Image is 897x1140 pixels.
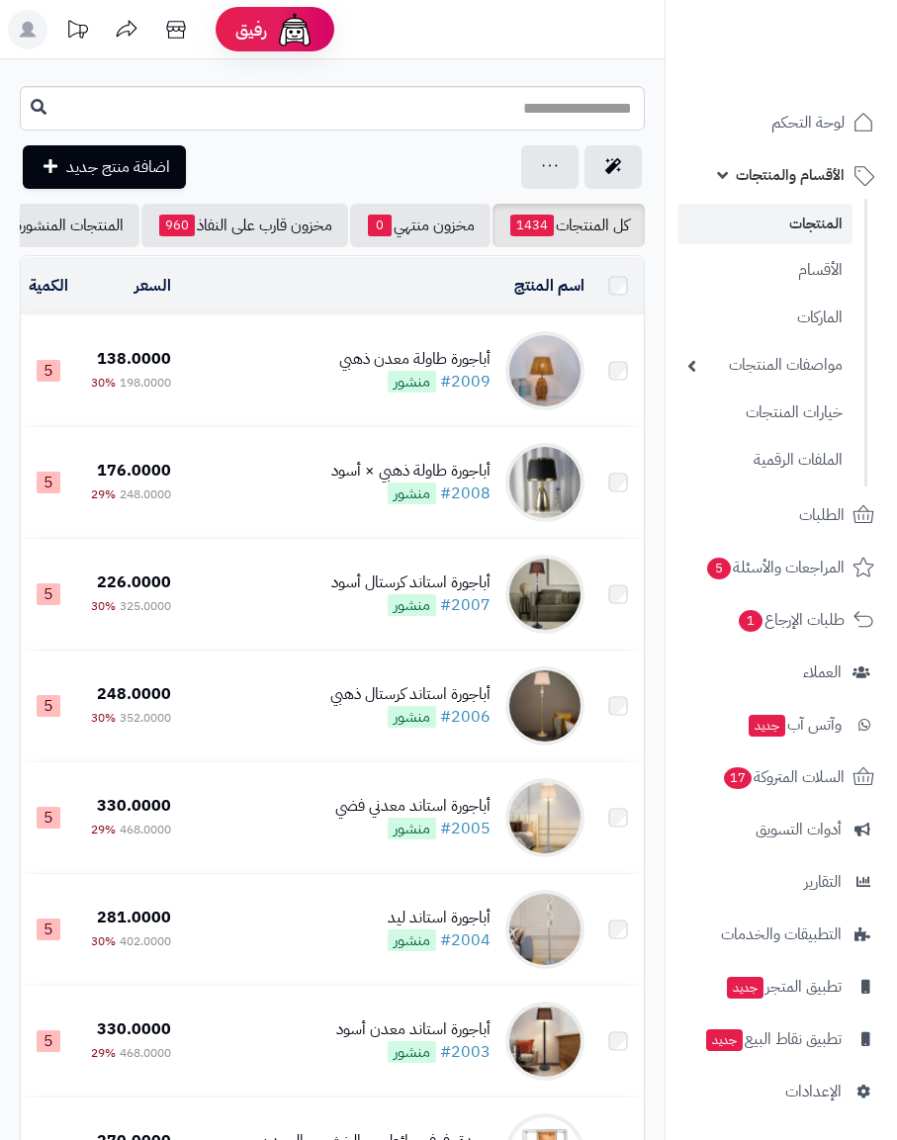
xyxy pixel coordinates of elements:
span: 176.0000 [97,459,171,482]
a: #2009 [440,370,491,394]
a: الماركات [677,297,852,339]
span: 198.0000 [120,374,171,392]
span: لوحة التحكم [771,109,845,136]
span: التطبيقات والخدمات [721,921,842,948]
span: المراجعات والأسئلة [705,554,845,581]
span: جديد [706,1029,743,1051]
a: #2006 [440,705,491,729]
span: اضافة منتج جديد [66,155,170,179]
span: أدوات التسويق [756,816,842,843]
span: 138.0000 [97,347,171,371]
span: 352.0000 [120,709,171,727]
img: أباجورة استاند كرستال ذهبي [505,666,584,745]
a: تطبيق المتجرجديد [677,963,885,1010]
a: الأقسام [677,249,852,292]
a: السعر [135,274,171,298]
a: المراجعات والأسئلة5 [677,544,885,591]
span: 325.0000 [120,597,171,615]
span: 5 [37,807,60,829]
span: 5 [37,472,60,493]
span: 468.0000 [120,1044,171,1062]
a: تحديثات المنصة [52,10,102,54]
span: 5 [37,695,60,717]
div: أباجورة استاند كرستال ذهبي [330,683,491,706]
span: تطبيق المتجر [725,973,842,1001]
span: 281.0000 [97,906,171,929]
span: جديد [749,715,785,737]
a: طلبات الإرجاع1 [677,596,885,644]
div: أباجورة استاند معدن أسود [336,1018,491,1041]
span: 17 [724,767,752,789]
a: أدوات التسويق [677,806,885,853]
div: أباجورة استاند كرستال أسود [331,571,491,594]
span: منشور [388,371,436,393]
span: 30% [91,597,116,615]
span: 30% [91,932,116,950]
img: ai-face.png [275,10,314,49]
span: تطبيق نقاط البيع [704,1025,842,1053]
img: أباجورة استاند كرستال أسود [505,555,584,634]
span: 1 [739,610,762,632]
span: 330.0000 [97,794,171,818]
a: السلات المتروكة17 [677,753,885,801]
a: مخزون قارب على النفاذ960 [141,204,348,247]
a: المنتجات [677,204,852,244]
span: 30% [91,709,116,727]
a: الكمية [29,274,68,298]
a: العملاء [677,649,885,696]
span: منشور [388,706,436,728]
a: #2007 [440,593,491,617]
a: التقارير [677,858,885,906]
a: #2003 [440,1040,491,1064]
a: تطبيق نقاط البيعجديد [677,1015,885,1063]
span: 248.0000 [120,485,171,503]
span: 0 [368,215,392,236]
div: أباجورة طاولة ذهبي × أسود [331,460,491,482]
span: 402.0000 [120,932,171,950]
span: منشور [388,818,436,839]
span: 5 [37,360,60,382]
span: 330.0000 [97,1017,171,1041]
span: منشور [388,929,436,951]
a: خيارات المنتجات [677,392,852,434]
a: مواصفات المنتجات [677,344,852,387]
img: أباجورة طاولة معدن ذهبي [505,331,584,410]
span: 960 [159,215,195,236]
div: أباجورة استاند ليد [388,907,491,929]
a: كل المنتجات1434 [493,204,645,247]
a: الملفات الرقمية [677,439,852,482]
img: أباجورة استاند معدن أسود [505,1002,584,1081]
span: 5 [37,1030,60,1052]
span: 29% [91,485,116,503]
span: 468.0000 [120,821,171,838]
a: الطلبات [677,491,885,539]
span: 248.0000 [97,682,171,706]
span: السلات المتروكة [722,763,845,791]
img: logo-2.png [762,49,878,91]
span: 226.0000 [97,570,171,594]
span: 1434 [510,215,554,236]
span: الأقسام والمنتجات [736,161,845,189]
a: #2004 [440,928,491,952]
a: وآتس آبجديد [677,701,885,748]
div: أباجورة طاولة معدن ذهبي [339,348,491,371]
a: الإعدادات [677,1068,885,1115]
span: 29% [91,1044,116,1062]
span: الطلبات [799,501,845,529]
span: طلبات الإرجاع [737,606,845,634]
a: #2005 [440,817,491,840]
span: 30% [91,374,116,392]
a: التطبيقات والخدمات [677,911,885,958]
a: اضافة منتج جديد [23,145,186,189]
span: رفيق [235,18,267,42]
span: منشور [388,1041,436,1063]
img: أباجورة استاند ليد [505,890,584,969]
a: لوحة التحكم [677,99,885,146]
span: 5 [707,558,731,579]
span: التقارير [804,868,842,896]
img: أباجورة طاولة ذهبي × أسود [505,443,584,522]
span: منشور [388,594,436,616]
span: الإعدادات [785,1078,842,1105]
img: أباجورة استاند معدني فضي [505,778,584,857]
span: 5 [37,919,60,940]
